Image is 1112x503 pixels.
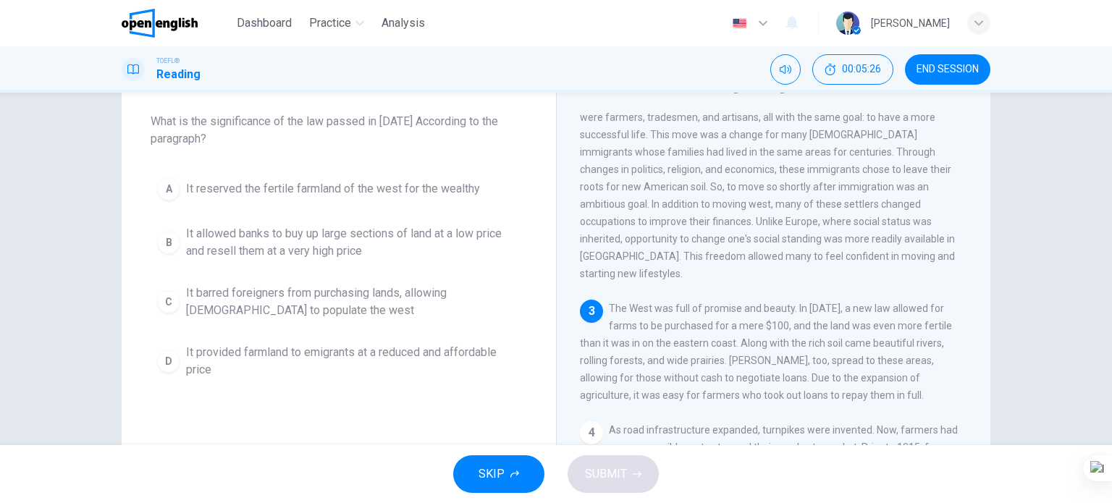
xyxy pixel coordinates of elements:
[479,464,505,484] span: SKIP
[905,54,990,85] button: END SESSION
[836,12,859,35] img: Profile picture
[730,18,749,29] img: en
[917,64,979,75] span: END SESSION
[770,54,801,85] div: Mute
[157,350,180,373] div: D
[303,10,370,36] button: Practice
[151,278,527,326] button: CIt barred foreigners from purchasing lands, allowing [DEMOGRAPHIC_DATA] to populate the west
[122,9,231,38] a: OpenEnglish logo
[309,14,351,32] span: Practice
[157,231,180,254] div: B
[382,14,425,32] span: Analysis
[151,113,527,148] span: What is the significance of the law passed in [DATE] According to the paragraph?
[157,290,180,313] div: C
[231,10,298,36] button: Dashboard
[186,180,480,198] span: It reserved the fertile farmland of the west for the wealthy
[580,421,603,444] div: 4
[812,54,893,85] button: 00:05:26
[156,56,180,66] span: TOEFL®
[151,337,527,385] button: DIt provided farmland to emigrants at a reduced and affordable price
[151,219,527,266] button: BIt allowed banks to buy up large sections of land at a low price and resell them at a very high ...
[186,284,521,319] span: It barred foreigners from purchasing lands, allowing [DEMOGRAPHIC_DATA] to populate the west
[871,14,950,32] div: [PERSON_NAME]
[186,344,521,379] span: It provided farmland to emigrants at a reduced and affordable price
[151,171,527,207] button: AIt reserved the fertile farmland of the west for the wealthy
[376,10,431,36] button: Analysis
[122,9,198,38] img: OpenEnglish logo
[237,14,292,32] span: Dashboard
[580,300,603,323] div: 3
[842,64,881,75] span: 00:05:26
[156,66,201,83] h1: Reading
[453,455,544,493] button: SKIP
[812,54,893,85] div: Hide
[580,303,952,401] span: The West was full of promise and beauty. In [DATE], a new law allowed for farms to be purchased f...
[157,177,180,200] div: A
[186,225,521,260] span: It allowed banks to buy up large sections of land at a low price and resell them at a very high p...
